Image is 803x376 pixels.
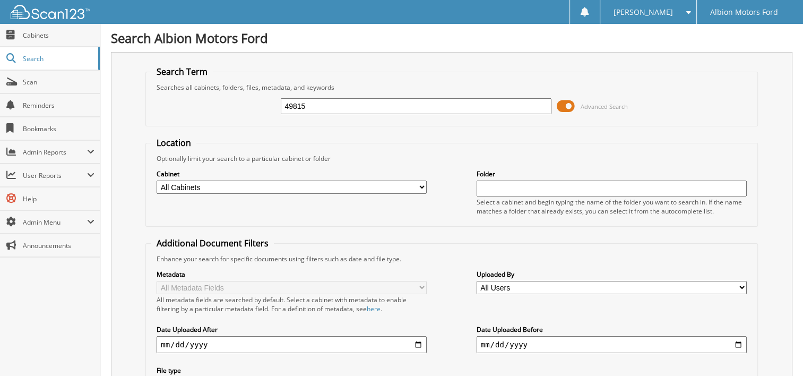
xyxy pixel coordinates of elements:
[151,237,274,249] legend: Additional Document Filters
[23,148,87,157] span: Admin Reports
[23,218,87,227] span: Admin Menu
[750,325,803,376] iframe: Chat Widget
[157,169,427,178] label: Cabinet
[23,101,94,110] span: Reminders
[23,78,94,87] span: Scan
[23,54,93,63] span: Search
[477,198,747,216] div: Select a cabinet and begin typing the name of the folder you want to search in. If the name match...
[157,295,427,313] div: All metadata fields are searched by default. Select a cabinet with metadata to enable filtering b...
[477,325,747,334] label: Date Uploaded Before
[151,83,752,92] div: Searches all cabinets, folders, files, metadata, and keywords
[151,154,752,163] div: Optionally limit your search to a particular cabinet or folder
[710,9,778,15] span: Albion Motors Ford
[614,9,673,15] span: [PERSON_NAME]
[151,254,752,263] div: Enhance your search for specific documents using filters such as date and file type.
[151,66,213,78] legend: Search Term
[581,102,628,110] span: Advanced Search
[157,270,427,279] label: Metadata
[111,29,792,47] h1: Search Albion Motors Ford
[23,171,87,180] span: User Reports
[477,169,747,178] label: Folder
[157,336,427,353] input: start
[151,137,196,149] legend: Location
[157,325,427,334] label: Date Uploaded After
[23,241,94,250] span: Announcements
[367,304,381,313] a: here
[477,336,747,353] input: end
[23,194,94,203] span: Help
[157,366,427,375] label: File type
[11,5,90,19] img: scan123-logo-white.svg
[23,124,94,133] span: Bookmarks
[477,270,747,279] label: Uploaded By
[23,31,94,40] span: Cabinets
